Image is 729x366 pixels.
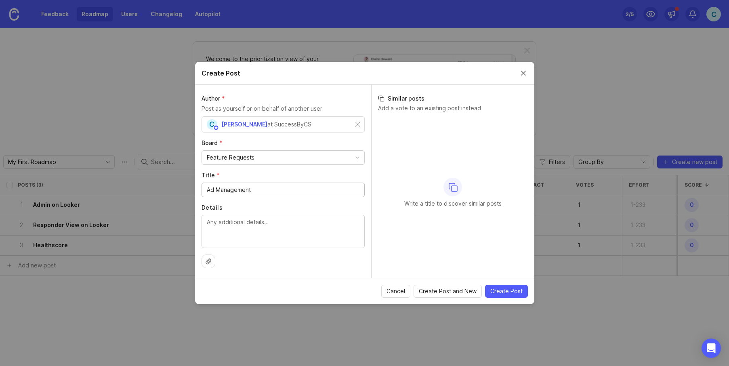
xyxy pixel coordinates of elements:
h3: Similar posts [378,95,528,103]
button: Close create post modal [519,69,528,78]
div: Feature Requests [207,153,254,162]
p: Post as yourself or on behalf of another user [202,104,365,113]
button: Create Post and New [414,285,482,298]
p: Write a title to discover similar posts [404,200,502,208]
p: Add a vote to an existing post instead [378,104,528,112]
div: Open Intercom Messenger [702,339,721,358]
span: Create Post [490,287,523,295]
span: Cancel [387,287,405,295]
label: Details [202,204,365,212]
button: Create Post [485,285,528,298]
h2: Create Post [202,68,240,78]
span: Title (required) [202,172,220,179]
img: member badge [213,125,219,131]
div: C [207,119,217,130]
span: Board (required) [202,139,223,146]
input: Short, descriptive title [207,185,359,194]
span: Create Post and New [419,287,477,295]
span: Author (required) [202,95,225,102]
span: [PERSON_NAME] [221,121,267,128]
div: at SuccessByCS [267,120,311,129]
button: Cancel [381,285,410,298]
